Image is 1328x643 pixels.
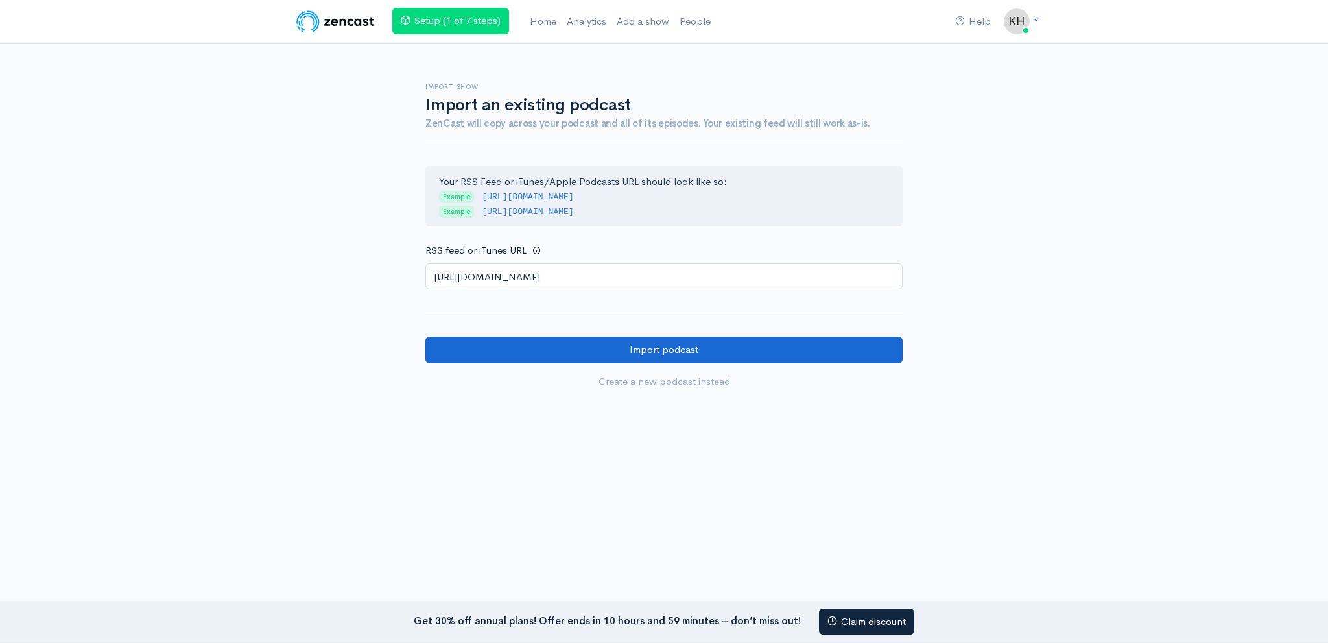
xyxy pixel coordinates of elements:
span: Example [439,206,474,218]
strong: Get 30% off annual plans! Offer ends in 10 hours and 59 minutes – don’t miss out! [414,614,801,626]
img: ZenCast Logo [294,8,377,34]
h6: Import show [425,83,903,90]
input: Import podcast [425,337,903,363]
input: http://your-podcast.com/rss [425,263,903,290]
span: Example [439,191,474,203]
a: Create a new podcast instead [425,369,903,395]
a: People [674,8,716,36]
div: Your RSS Feed or iTunes/Apple Podcasts URL should look like so: [425,166,903,227]
label: RSS feed or iTunes URL [425,243,527,258]
a: Help [950,8,996,36]
code: [URL][DOMAIN_NAME] [482,207,574,217]
a: Home [525,8,562,36]
h4: ZenCast will copy across your podcast and all of its episodes. Your existing feed will still work... [425,118,903,129]
code: [URL][DOMAIN_NAME] [482,192,574,202]
a: Add a show [611,8,674,36]
a: Analytics [562,8,611,36]
a: Claim discount [819,609,914,635]
img: ... [1004,8,1030,34]
h1: Import an existing podcast [425,96,903,115]
a: Setup (1 of 7 steps) [392,8,509,34]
